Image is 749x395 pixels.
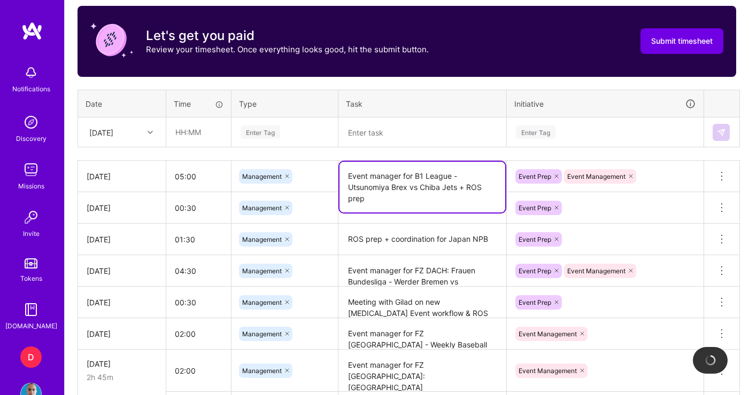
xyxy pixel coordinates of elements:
[90,19,133,61] img: coin
[516,124,555,140] div: Enter Tag
[78,90,166,117] th: Date
[87,297,157,308] div: [DATE]
[519,298,551,306] span: Event Prep
[339,288,505,317] textarea: Meeting with Gilad on new [MEDICAL_DATA] Event workflow & ROS
[87,358,157,369] div: [DATE]
[242,367,282,375] span: Management
[339,162,505,212] textarea: Event manager for B1 League - Utsunomiya Brex vs Chiba Jets + ROS prep
[87,171,157,182] div: [DATE]
[166,320,231,348] input: HH:MM
[87,234,157,245] div: [DATE]
[18,346,44,368] a: D
[567,267,626,275] span: Event Management
[717,128,725,137] img: Submit
[16,133,47,144] div: Discovery
[519,235,551,243] span: Event Prep
[166,257,231,285] input: HH:MM
[20,62,42,83] img: bell
[148,130,153,135] i: icon Chevron
[12,83,50,94] div: Notifications
[166,357,231,385] input: HH:MM
[20,159,42,180] img: teamwork
[242,172,282,180] span: Management
[87,372,157,383] div: 2h 45m
[519,267,551,275] span: Event Prep
[20,207,42,228] img: Invite
[87,265,157,276] div: [DATE]
[242,204,282,212] span: Management
[174,98,223,109] div: Time
[514,98,696,110] div: Initiative
[242,235,282,243] span: Management
[640,28,723,54] button: Submit timesheet
[519,330,577,338] span: Event Management
[20,299,42,320] img: guide book
[651,36,713,46] span: Submit timesheet
[21,21,43,41] img: logo
[339,256,505,286] textarea: Event manager for FZ DACH: Frauen Bundesliga - Werder Bremen vs Hamburger + ROS prep
[519,172,551,180] span: Event Prep
[146,44,429,55] p: Review your timesheet. Once everything looks good, hit the submit button.
[339,351,505,391] textarea: Event manager for FZ [GEOGRAPHIC_DATA]: [GEOGRAPHIC_DATA]
[89,127,113,138] div: [DATE]
[231,90,338,117] th: Type
[242,298,282,306] span: Management
[146,28,429,44] h3: Let's get you paid
[166,162,231,191] input: HH:MM
[87,202,157,214] div: [DATE]
[519,204,551,212] span: Event Prep
[5,320,57,331] div: [DOMAIN_NAME]
[338,90,507,117] th: Task
[703,353,718,368] img: loading
[166,288,231,317] input: HH:MM
[242,330,282,338] span: Management
[20,346,42,368] div: D
[18,180,44,192] div: Missions
[339,319,505,349] textarea: Event manager for FZ [GEOGRAPHIC_DATA] - Weekly Baseball Guide
[242,267,282,275] span: Management
[166,225,231,254] input: HH:MM
[87,328,157,339] div: [DATE]
[20,112,42,133] img: discovery
[167,118,230,146] input: HH:MM
[241,124,280,140] div: Enter Tag
[23,228,40,239] div: Invite
[20,273,42,284] div: Tokens
[519,367,577,375] span: Event Management
[567,172,626,180] span: Event Management
[25,258,37,268] img: tokens
[339,225,505,254] textarea: ROS prep + coordination for Japan NPB
[166,194,231,222] input: HH:MM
